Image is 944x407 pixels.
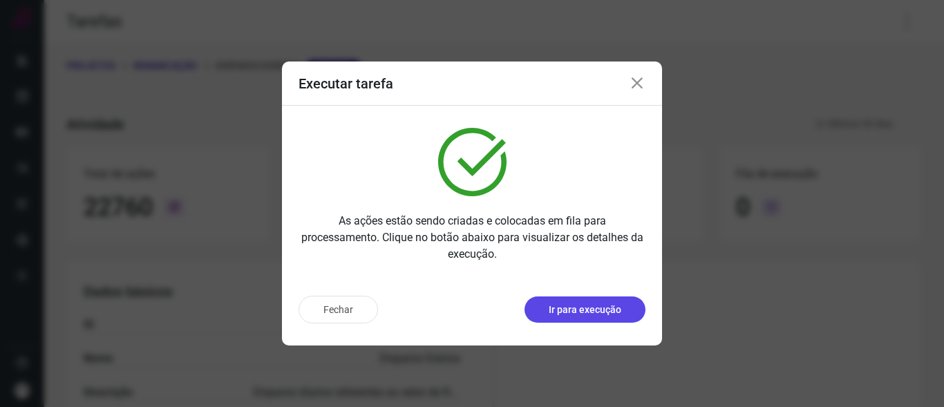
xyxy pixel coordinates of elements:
[549,303,621,317] p: Ir para execução
[525,296,645,323] button: Ir para execução
[299,75,393,92] h3: Executar tarefa
[438,128,507,196] img: verified.svg
[299,296,378,323] button: Fechar
[299,213,645,263] p: As ações estão sendo criadas e colocadas em fila para processamento. Clique no botão abaixo para ...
